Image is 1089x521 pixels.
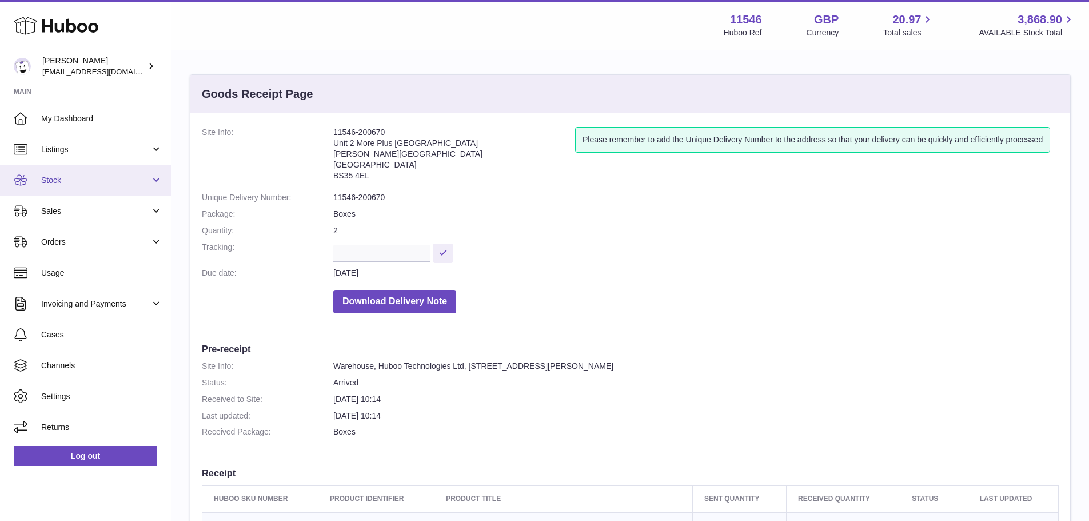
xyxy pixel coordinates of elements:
[333,225,1059,236] dd: 2
[814,12,839,27] strong: GBP
[202,225,333,236] dt: Quantity:
[41,144,150,155] span: Listings
[575,127,1050,153] div: Please remember to add the Unique Delivery Number to the address so that your delivery can be qui...
[41,175,150,186] span: Stock
[892,12,921,27] span: 20.97
[333,377,1059,388] dd: Arrived
[979,27,1075,38] span: AVAILABLE Stock Total
[202,427,333,438] dt: Received Package:
[202,467,1059,479] h3: Receipt
[42,55,145,77] div: [PERSON_NAME]
[724,27,762,38] div: Huboo Ref
[202,411,333,421] dt: Last updated:
[41,206,150,217] span: Sales
[41,237,150,248] span: Orders
[202,377,333,388] dt: Status:
[41,113,162,124] span: My Dashboard
[318,486,434,512] th: Product Identifier
[202,127,333,186] dt: Site Info:
[202,343,1059,355] h3: Pre-receipt
[730,12,762,27] strong: 11546
[202,394,333,405] dt: Received to Site:
[41,422,162,433] span: Returns
[333,268,1059,279] dd: [DATE]
[807,27,839,38] div: Currency
[41,329,162,340] span: Cases
[883,27,934,38] span: Total sales
[202,361,333,372] dt: Site Info:
[692,486,786,512] th: Sent Quantity
[41,391,162,402] span: Settings
[202,209,333,220] dt: Package:
[333,394,1059,405] dd: [DATE] 10:14
[787,486,900,512] th: Received Quantity
[333,427,1059,438] dd: Boxes
[979,12,1075,38] a: 3,868.90 AVAILABLE Stock Total
[333,361,1059,372] dd: Warehouse, Huboo Technologies Ltd, [STREET_ADDRESS][PERSON_NAME]
[333,290,456,313] button: Download Delivery Note
[968,486,1058,512] th: Last updated
[434,486,693,512] th: Product title
[900,486,968,512] th: Status
[202,268,333,279] dt: Due date:
[42,67,168,76] span: [EMAIL_ADDRESS][DOMAIN_NAME]
[333,192,1059,203] dd: 11546-200670
[202,486,318,512] th: Huboo SKU Number
[14,446,157,466] a: Log out
[41,299,150,309] span: Invoicing and Payments
[14,58,31,75] img: internalAdmin-11546@internal.huboo.com
[333,411,1059,421] dd: [DATE] 10:14
[202,192,333,203] dt: Unique Delivery Number:
[333,127,575,186] address: 11546-200670 Unit 2 More Plus [GEOGRAPHIC_DATA] [PERSON_NAME][GEOGRAPHIC_DATA] [GEOGRAPHIC_DATA] ...
[41,268,162,279] span: Usage
[41,360,162,371] span: Channels
[333,209,1059,220] dd: Boxes
[202,86,313,102] h3: Goods Receipt Page
[883,12,934,38] a: 20.97 Total sales
[1018,12,1062,27] span: 3,868.90
[202,242,333,262] dt: Tracking:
